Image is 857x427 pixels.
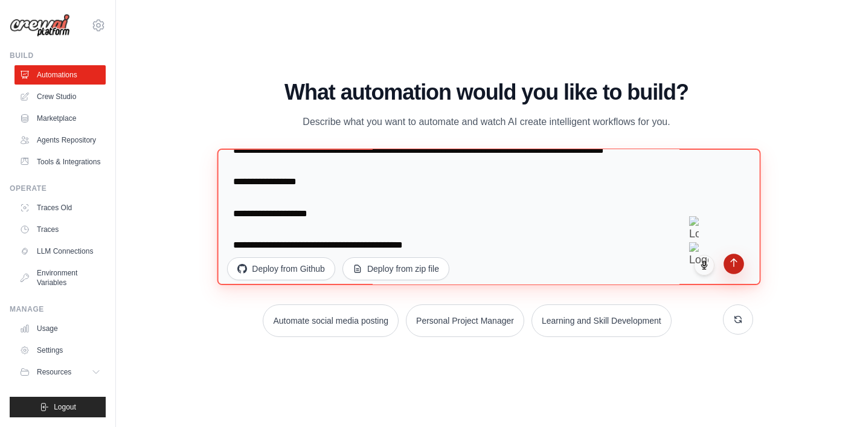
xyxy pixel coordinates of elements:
img: Open Undetectable AI [689,242,708,268]
iframe: Chat Widget [797,369,857,427]
span: Resources [37,367,71,377]
img: Logo [10,14,70,37]
a: Environment Variables [14,263,106,292]
h1: What automation would you like to build? [220,80,753,104]
a: Marketplace [14,109,106,128]
button: Personal Project Manager [406,304,524,337]
a: Automations [14,65,106,85]
button: Deploy from zip file [342,257,449,280]
button: Resources [14,362,106,382]
a: Settings [14,341,106,360]
button: Deploy from Github [227,257,335,280]
a: Agents Repository [14,130,106,150]
a: LLM Connections [14,242,106,261]
a: Crew Studio [14,87,106,106]
div: Build [10,51,106,60]
button: Learning and Skill Development [531,304,672,337]
div: Operate [10,184,106,193]
span: Logout [54,402,76,412]
a: Traces Old [14,198,106,217]
img: Logo [689,216,699,242]
div: Manage [10,304,106,314]
button: Logout [10,397,106,417]
a: Traces [14,220,106,239]
span: Close The Button [689,216,711,242]
a: Usage [14,319,106,338]
p: Describe what you want to automate and watch AI create intelligent workflows for you. [283,114,689,130]
button: Automate social media posting [263,304,399,337]
a: Tools & Integrations [14,152,106,172]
